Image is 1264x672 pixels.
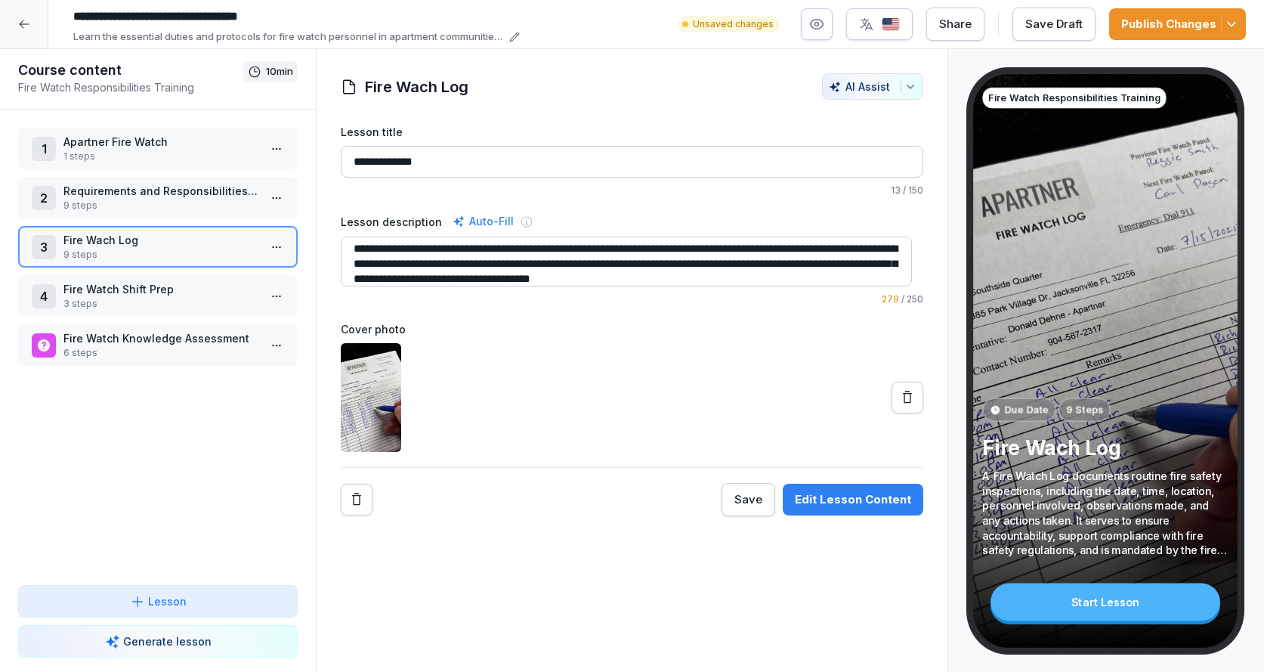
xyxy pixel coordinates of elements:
button: Lesson [18,585,298,618]
button: AI Assist [822,73,923,100]
p: Fire Wach Log [982,435,1228,461]
p: 10 min [266,64,293,79]
button: Publish Changes [1109,8,1246,40]
p: Apartner Fire Watch [63,134,258,150]
div: 1Apartner Fire Watch1 steps [18,128,298,169]
div: 3 [32,235,56,259]
label: Lesson description [341,214,442,230]
div: 3Fire Wach Log9 steps [18,226,298,268]
p: Fire Watch Shift Prep [63,281,258,297]
button: Save [722,483,775,516]
div: 2 [32,186,56,210]
div: Start Lesson [990,584,1220,621]
div: 4 [32,284,56,308]
p: 9 steps [63,248,258,262]
button: Share [926,8,984,41]
p: 6 steps [63,346,258,360]
p: 9 Steps [1066,403,1103,417]
div: 2Requirements and Responsibilities for Fire Watch Personnel9 steps [18,177,298,218]
button: Generate lesson [18,625,298,658]
div: Share [939,16,972,33]
h1: Course content [18,61,243,79]
div: Edit Lesson Content [795,491,911,508]
h1: Fire Wach Log [365,76,468,98]
span: 13 [891,184,901,196]
p: Learn the essential duties and protocols for fire watch personnel in apartment communities, inclu... [73,29,505,45]
p: Unsaved changes [693,17,774,31]
div: Auto-Fill [450,212,517,231]
label: Lesson title [341,124,923,140]
div: Save Draft [1025,16,1083,33]
p: / 250 [341,293,923,306]
div: AI Assist [829,80,916,93]
p: 3 steps [63,297,258,311]
p: Fire Watch Responsibilities Training [18,79,243,95]
p: Requirements and Responsibilities for Fire Watch Personnel [63,183,258,199]
p: Fire Watch Knowledge Assessment [63,330,258,346]
p: Lesson [148,593,187,609]
div: Publish Changes [1121,16,1234,33]
div: 4Fire Watch Shift Prep3 steps [18,275,298,317]
button: Save Draft [1012,8,1096,41]
img: jhaviw6ehgzmt7ju0mp3wj48.png [341,343,401,452]
p: Fire Wach Log [63,232,258,248]
label: Cover photo [341,321,923,337]
button: Remove [341,484,372,516]
img: us.svg [882,17,900,32]
div: Fire Watch Knowledge Assessment6 steps [18,324,298,366]
p: 9 steps [63,199,258,212]
span: 279 [882,293,899,305]
div: 1 [32,137,56,161]
button: Edit Lesson Content [783,484,923,516]
p: / 150 [341,184,923,197]
p: Due Date [1005,403,1049,417]
div: Save [734,491,762,508]
p: 1 steps [63,150,258,163]
p: Fire Watch Responsibilities Training [988,91,1160,105]
p: A Fire Watch Log documents routine fire safety inspections, including the date, time, location, p... [982,469,1228,558]
p: Generate lesson [123,633,212,649]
